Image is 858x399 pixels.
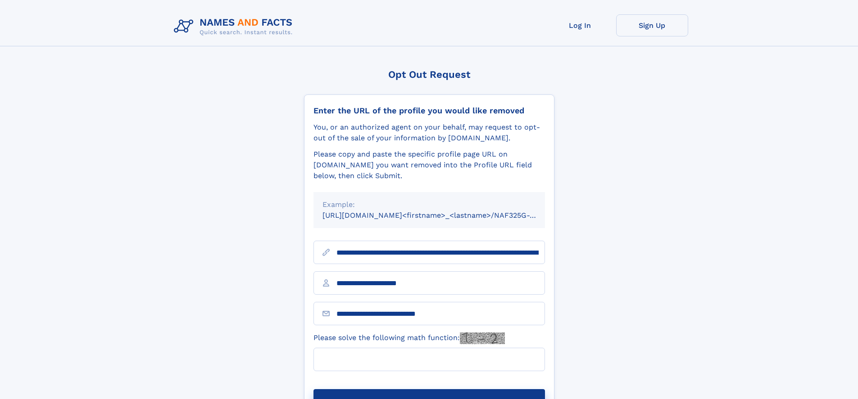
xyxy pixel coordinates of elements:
div: Enter the URL of the profile you would like removed [313,106,545,116]
small: [URL][DOMAIN_NAME]<firstname>_<lastname>/NAF325G-xxxxxxxx [322,211,562,220]
div: Example: [322,199,536,210]
img: Logo Names and Facts [170,14,300,39]
div: You, or an authorized agent on your behalf, may request to opt-out of the sale of your informatio... [313,122,545,143]
div: Please copy and paste the specific profile page URL on [DOMAIN_NAME] you want removed into the Pr... [313,149,545,181]
a: Sign Up [616,14,688,36]
a: Log In [544,14,616,36]
div: Opt Out Request [304,69,554,80]
label: Please solve the following math function: [313,332,505,344]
